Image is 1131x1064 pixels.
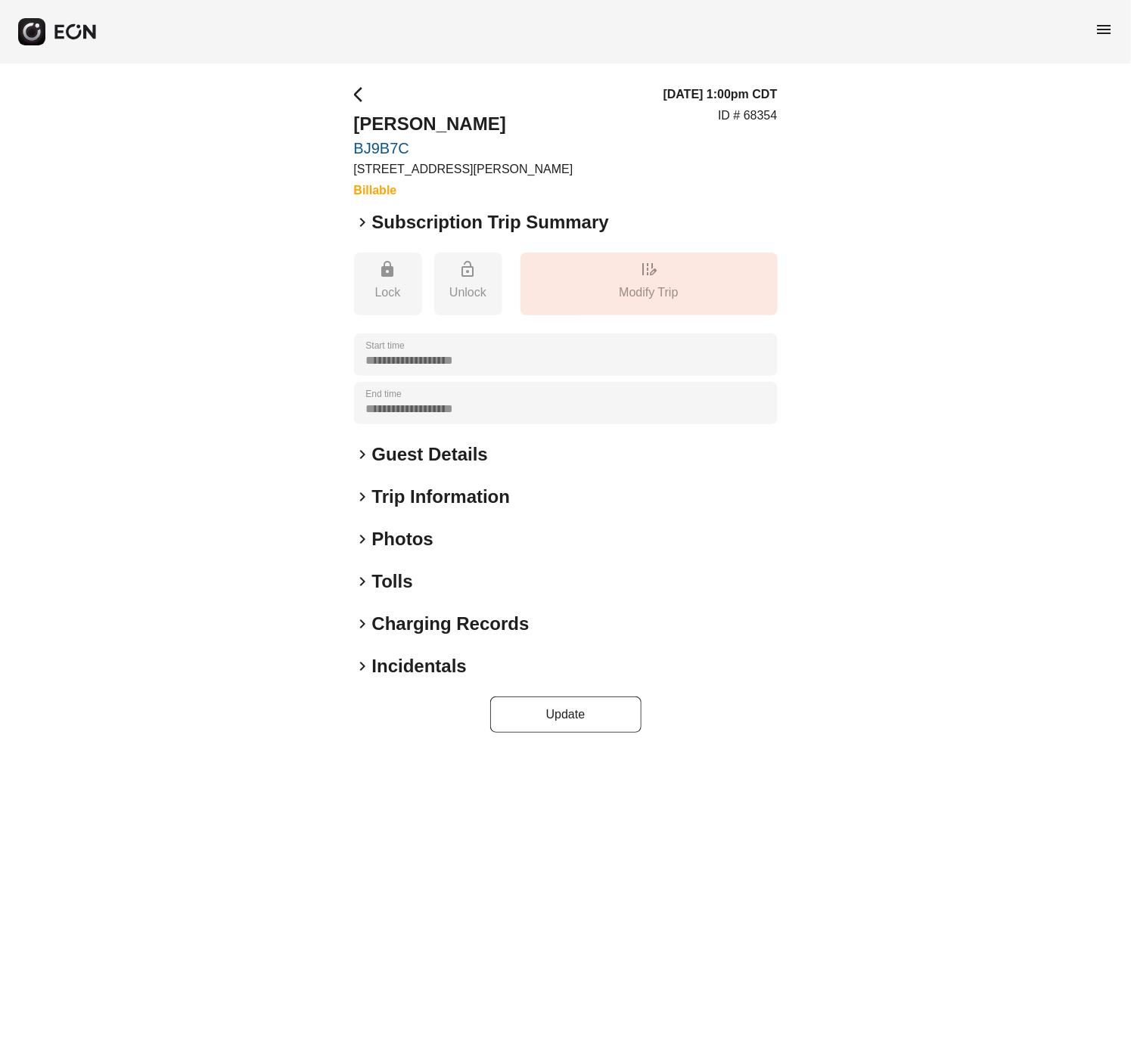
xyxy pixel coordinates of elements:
[354,488,372,506] span: keyboard_arrow_right
[354,615,372,633] span: keyboard_arrow_right
[354,112,573,136] h2: [PERSON_NAME]
[354,181,573,200] h3: Billable
[354,213,372,231] span: keyboard_arrow_right
[354,139,573,157] a: BJ9B7C
[718,107,777,125] p: ID # 68354
[354,530,372,548] span: keyboard_arrow_right
[372,485,511,509] h2: Trip Information
[490,696,642,733] button: Update
[372,654,467,678] h2: Incidentals
[372,612,530,636] h2: Charging Records
[354,572,372,591] span: keyboard_arrow_right
[354,160,573,178] p: [STREET_ADDRESS][PERSON_NAME]
[372,527,433,551] h2: Photos
[663,85,778,104] h3: [DATE] 1:00pm CDT
[372,210,609,234] h2: Subscription Trip Summary
[372,569,413,594] h2: Tolls
[354,445,372,464] span: keyboard_arrow_right
[1095,20,1113,39] span: menu
[372,442,488,467] h2: Guest Details
[354,657,372,675] span: keyboard_arrow_right
[354,85,372,104] span: arrow_back_ios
